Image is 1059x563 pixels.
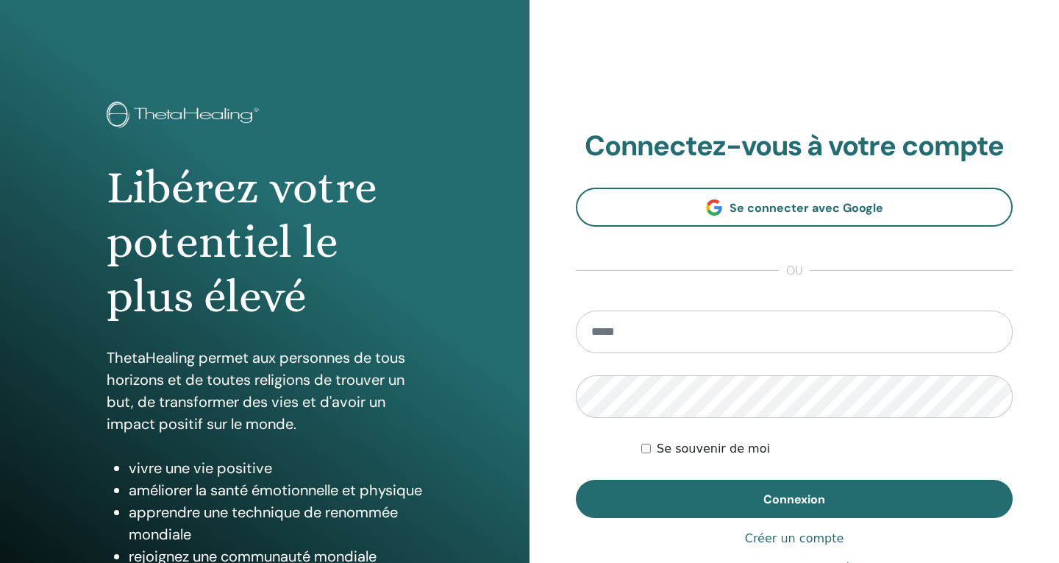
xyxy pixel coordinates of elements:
p: ThetaHealing permet aux personnes de tous horizons et de toutes religions de trouver un but, de t... [107,347,423,435]
div: Keep me authenticated indefinitely or until I manually logout [641,440,1013,458]
h1: Libérez votre potentiel le plus élevé [107,160,423,325]
button: Connexion [576,480,1013,518]
li: apprendre une technique de renommée mondiale [129,501,423,545]
li: vivre une vie positive [129,457,423,479]
h2: Connectez-vous à votre compte [576,130,1013,163]
a: Créer un compte [745,530,844,548]
span: Se connecter avec Google [730,200,883,216]
span: Connexion [763,492,825,507]
li: améliorer la santé émotionnelle et physique [129,479,423,501]
span: ou [779,262,810,280]
a: Se connecter avec Google [576,188,1013,227]
label: Se souvenir de moi [657,440,770,458]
